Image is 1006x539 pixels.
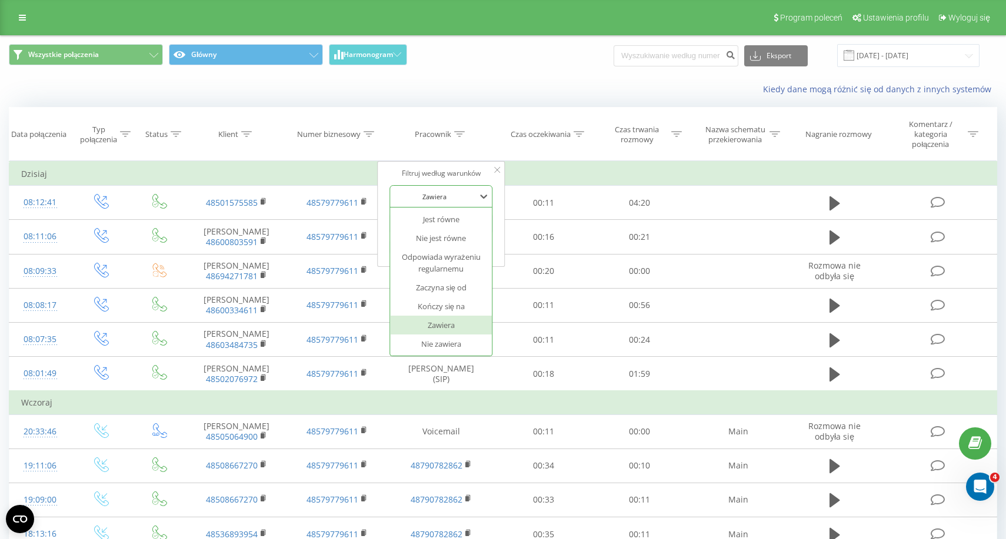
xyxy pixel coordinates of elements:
div: Nazwa schematu przekierowania [704,125,767,145]
div: Zaczyna się od [390,278,492,297]
div: Komentarz / kategoria połączenia [896,119,965,149]
td: 00:10 [592,448,688,483]
div: Kończy się na [390,297,492,316]
button: Eksport [744,45,808,66]
div: Data połączenia [11,129,66,139]
div: Czas trwania rozmowy [605,125,668,145]
div: 08:01:49 [21,362,59,385]
a: 48579779611 [307,368,358,379]
div: Pracownik [415,129,451,139]
td: 00:11 [495,288,592,322]
td: 00:00 [592,254,688,288]
div: 20:33:46 [21,420,59,443]
div: 08:08:17 [21,294,59,317]
td: 00:20 [495,254,592,288]
span: Wszystkie połączenia [28,50,99,59]
div: Typ połączenia [80,125,117,145]
td: Main [688,414,788,448]
a: 48579779611 [307,231,358,242]
a: 48579779611 [307,265,358,276]
a: 48508667270 [206,460,258,471]
div: 08:09:33 [21,260,59,283]
td: Main [688,483,788,517]
button: Open CMP widget [6,505,34,533]
div: Klient [218,129,238,139]
div: Nagranie rozmowy [805,129,872,139]
div: Filtruj według warunków [389,168,493,179]
span: Rozmowa nie odbyła się [808,260,861,282]
td: [PERSON_NAME] (SIP) [387,323,495,357]
td: 00:11 [495,186,592,220]
div: 08:07:35 [21,328,59,351]
div: Nie jest równe [390,229,492,247]
a: 48579779611 [307,299,358,310]
a: 48790782862 [411,460,462,471]
a: 48501575585 [206,197,258,208]
td: [PERSON_NAME] [186,357,287,391]
a: 48508667270 [206,494,258,505]
div: Zawiera [390,316,492,334]
iframe: Intercom live chat [966,473,994,501]
div: Status [145,129,168,139]
button: Główny [169,44,323,65]
a: Kiedy dane mogą różnić się od danych z innych systemów [763,83,997,95]
div: 08:12:41 [21,191,59,214]
div: 19:09:00 [21,488,59,511]
a: 48502076972 [206,373,258,384]
span: Wyloguj się [948,13,990,22]
td: [PERSON_NAME] [186,414,287,448]
a: 48579779611 [307,494,358,505]
input: Wyszukiwanie według numeru [614,45,738,66]
div: 08:11:06 [21,225,59,248]
span: 4 [990,473,1000,482]
td: 00:11 [495,414,592,448]
a: 48579779611 [307,460,358,471]
span: Harmonogram [344,51,393,59]
td: [PERSON_NAME] [186,220,287,254]
div: Nie zawiera [390,334,492,353]
a: 48505064900 [206,431,258,442]
div: Czas oczekiwania [511,129,571,139]
div: Odpowiada wyrażeniu regularnemu [390,247,492,278]
a: 48600803591 [206,236,258,247]
td: [PERSON_NAME] [186,288,287,322]
td: 00:33 [495,483,592,517]
td: 00:18 [495,357,592,391]
td: 00:16 [495,220,592,254]
a: 48603484735 [206,339,258,350]
span: Ustawienia profilu [863,13,929,22]
td: 00:11 [592,483,688,517]
a: 48579779611 [307,197,358,208]
td: Wczoraj [9,391,997,414]
td: 00:21 [592,220,688,254]
td: [PERSON_NAME] [186,254,287,288]
a: 48579779611 [307,426,358,437]
span: Program poleceń [780,13,842,22]
a: 48600334611 [206,304,258,316]
td: Voicemail [387,414,495,448]
td: Dzisiaj [9,162,997,186]
td: [PERSON_NAME] (SIP) [387,357,495,391]
a: 48579779611 [307,334,358,345]
div: Numer biznesowy [297,129,361,139]
td: 00:24 [592,323,688,357]
a: 48694271781 [206,270,258,282]
button: Harmonogram [329,44,407,65]
div: Jest równe [390,210,492,229]
td: [PERSON_NAME] (SIP) [387,288,495,322]
td: 04:20 [592,186,688,220]
span: Rozmowa nie odbyła się [808,420,861,442]
button: Wszystkie połączenia [9,44,163,65]
div: 19:11:06 [21,454,59,477]
td: [PERSON_NAME] [186,323,287,357]
td: 01:59 [592,357,688,391]
a: 48790782862 [411,494,462,505]
td: 00:00 [592,414,688,448]
td: 00:11 [495,323,592,357]
td: 00:34 [495,448,592,483]
td: 00:56 [592,288,688,322]
td: [PERSON_NAME] (SIP) [387,254,495,288]
td: Main [688,448,788,483]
